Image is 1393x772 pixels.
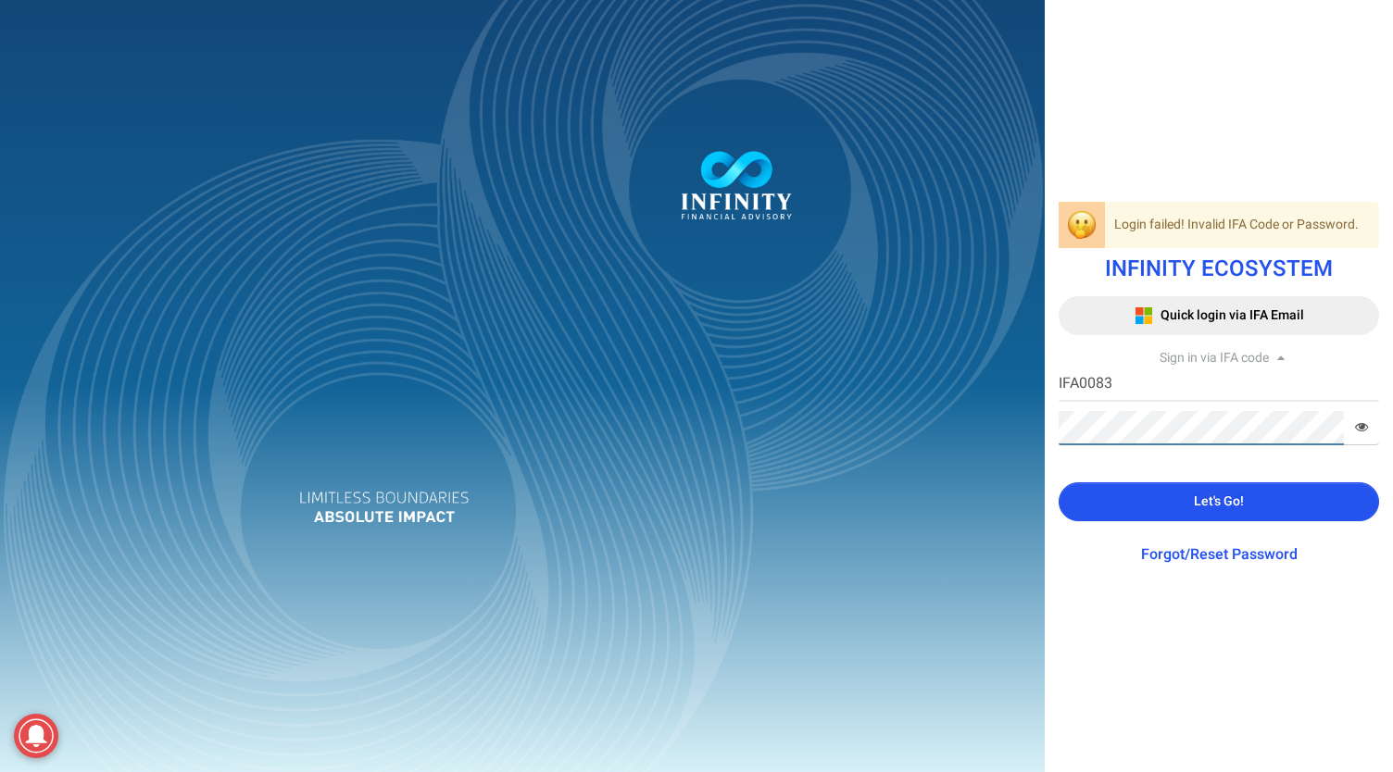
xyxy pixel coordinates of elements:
[1059,257,1379,281] h1: INFINITY ECOSYSTEM
[1059,367,1379,402] input: IFA Code
[1059,482,1379,521] button: Let's Go!
[1194,492,1244,511] span: Let's Go!
[1141,543,1298,566] a: Forgot/Reset Password
[1161,305,1304,325] span: Quick login via IFA Email
[1160,348,1269,367] span: Sign in via IFA code
[1114,215,1359,234] span: Login failed! Invalid IFA Code or Password.
[1059,296,1379,335] button: Quick login via IFA Email
[1068,211,1096,239] img: login-oops-emoji.png
[1059,349,1379,367] div: Sign in via IFA code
